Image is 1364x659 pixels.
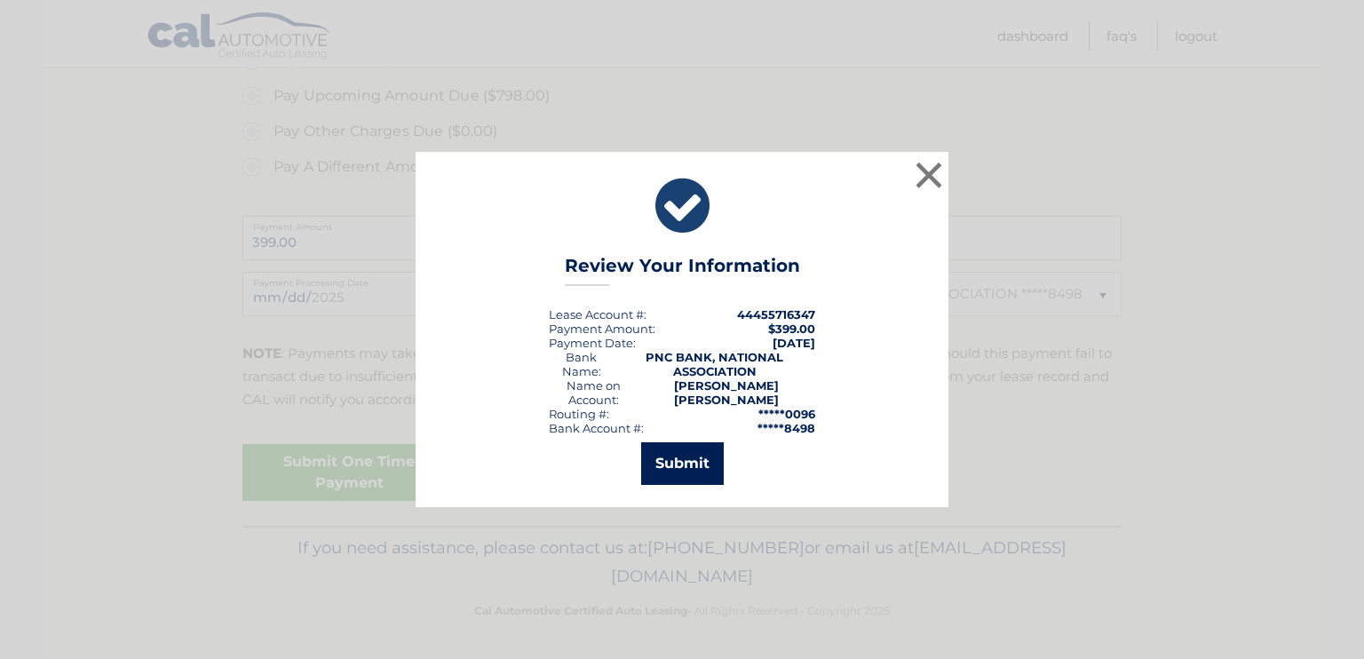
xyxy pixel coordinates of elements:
[549,307,646,322] div: Lease Account #:
[674,378,779,407] strong: [PERSON_NAME] [PERSON_NAME]
[549,378,638,407] div: Name on Account:
[549,407,609,421] div: Routing #:
[549,350,614,378] div: Bank Name:
[646,350,783,378] strong: PNC BANK, NATIONAL ASSOCIATION
[641,442,724,485] button: Submit
[549,322,655,336] div: Payment Amount:
[565,255,800,286] h3: Review Your Information
[911,157,947,193] button: ×
[768,322,815,336] span: $399.00
[549,336,636,350] div: :
[773,336,815,350] span: [DATE]
[549,336,633,350] span: Payment Date
[549,421,644,435] div: Bank Account #:
[737,307,815,322] strong: 44455716347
